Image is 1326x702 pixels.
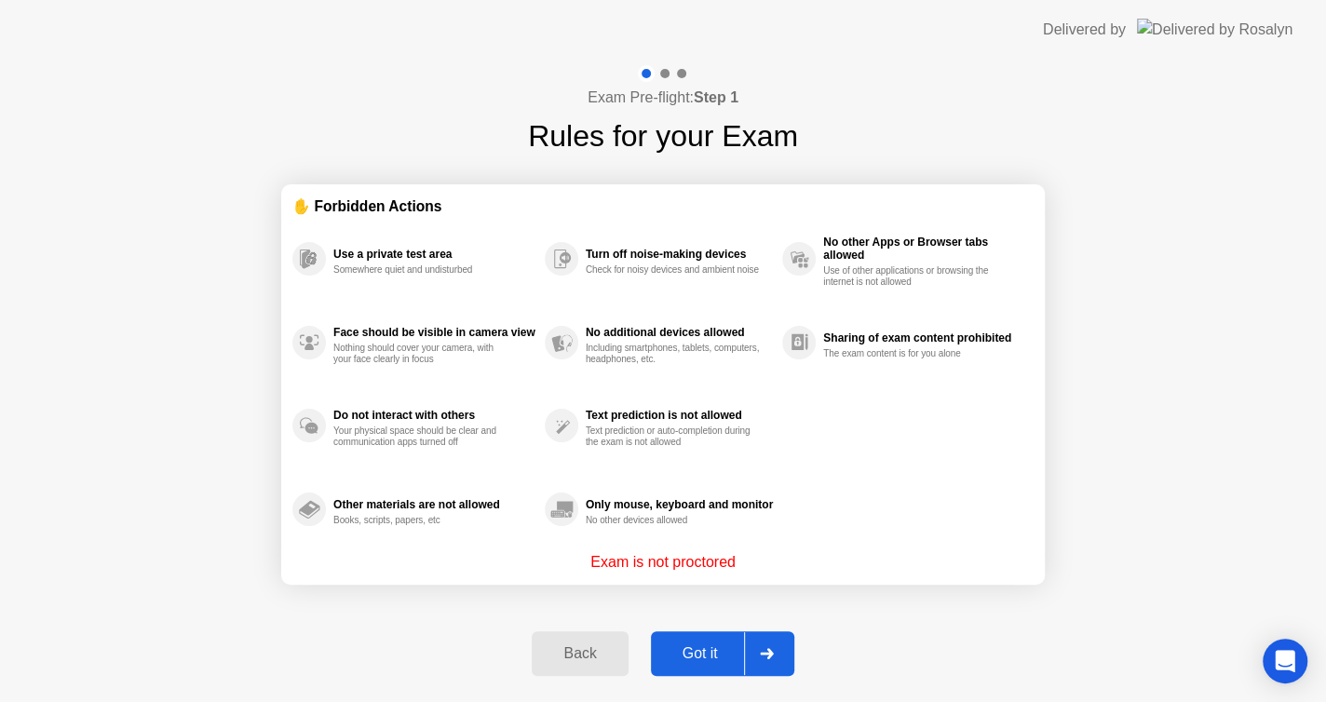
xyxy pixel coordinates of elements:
div: Face should be visible in camera view [333,326,535,339]
p: Exam is not proctored [590,551,736,574]
div: Only mouse, keyboard and monitor [586,498,773,511]
b: Step 1 [694,89,738,105]
div: Other materials are not allowed [333,498,535,511]
div: Including smartphones, tablets, computers, headphones, etc. [586,343,762,365]
div: Open Intercom Messenger [1263,639,1307,683]
div: Books, scripts, papers, etc [333,515,509,526]
img: Delivered by Rosalyn [1137,19,1292,40]
h1: Rules for your Exam [528,114,798,158]
div: Nothing should cover your camera, with your face clearly in focus [333,343,509,365]
div: Delivered by [1043,19,1126,41]
div: ✋ Forbidden Actions [292,196,1034,217]
div: No other devices allowed [586,515,762,526]
h4: Exam Pre-flight: [588,87,738,109]
div: No other Apps or Browser tabs allowed [823,236,1024,262]
div: Back [537,645,622,662]
div: Text prediction or auto-completion during the exam is not allowed [586,425,762,448]
div: The exam content is for you alone [823,348,999,359]
div: Turn off noise-making devices [586,248,773,261]
div: Sharing of exam content prohibited [823,331,1024,344]
button: Back [532,631,628,676]
div: Your physical space should be clear and communication apps turned off [333,425,509,448]
div: Check for noisy devices and ambient noise [586,264,762,276]
div: Use of other applications or browsing the internet is not allowed [823,265,999,288]
div: Text prediction is not allowed [586,409,773,422]
div: Got it [656,645,744,662]
div: Somewhere quiet and undisturbed [333,264,509,276]
div: Do not interact with others [333,409,535,422]
div: Use a private test area [333,248,535,261]
button: Got it [651,631,794,676]
div: No additional devices allowed [586,326,773,339]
